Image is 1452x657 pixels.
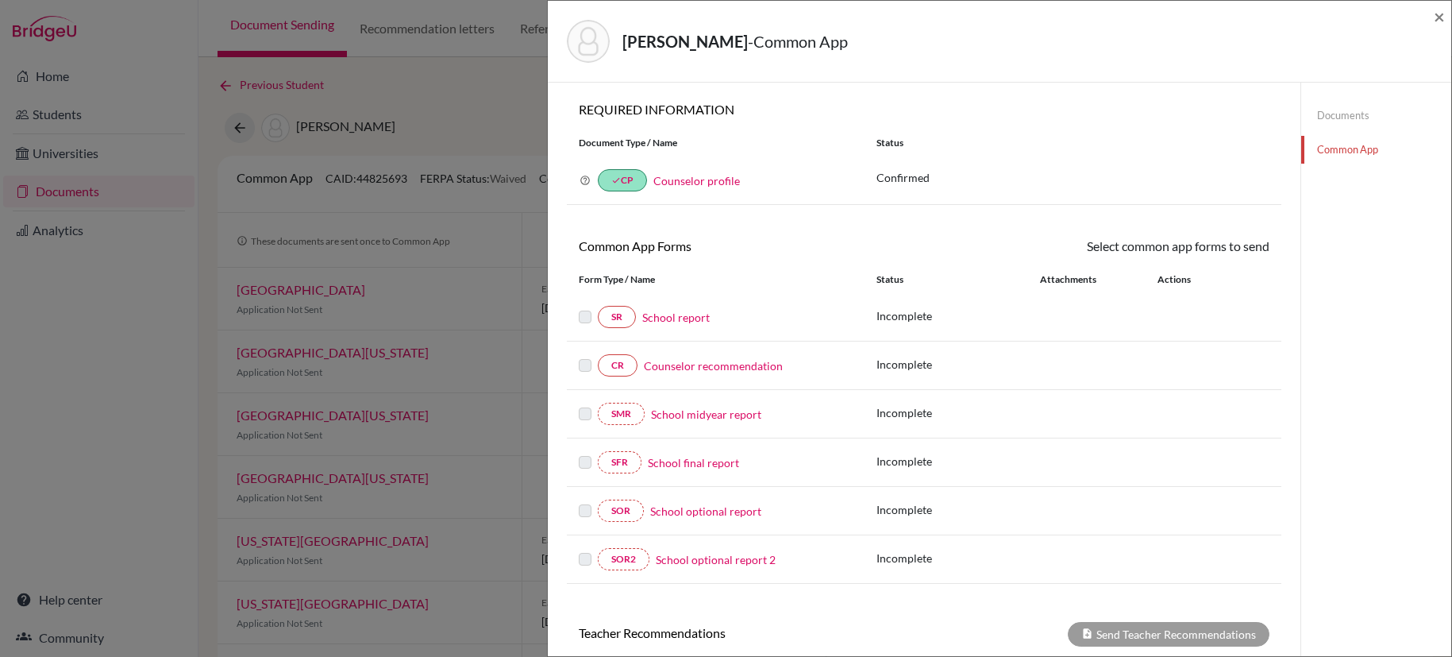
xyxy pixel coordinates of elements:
[1040,272,1138,287] div: Attachments
[865,136,1281,150] div: Status
[644,357,783,374] a: Counselor recommendation
[598,403,645,425] a: SMR
[651,406,761,423] a: School midyear report
[1434,7,1445,26] button: Close
[876,453,1040,470] p: Incomplete
[1301,136,1451,164] a: Common App
[598,500,644,522] a: SOR
[567,238,924,253] h6: Common App Forms
[611,176,621,185] i: done
[567,272,865,287] div: Form Type / Name
[876,169,1269,186] p: Confirmed
[876,404,1040,421] p: Incomplete
[876,307,1040,324] p: Incomplete
[876,356,1040,373] p: Incomplete
[1068,622,1269,647] div: Send Teacher Recommendations
[924,237,1281,256] div: Select common app forms to send
[876,272,1040,287] div: Status
[642,309,710,326] a: School report
[653,174,740,187] a: Counselor profile
[598,548,649,570] a: SOR2
[648,454,739,471] a: School final report
[598,306,636,328] a: SR
[598,169,647,191] a: doneCP
[1138,272,1237,287] div: Actions
[1301,102,1451,129] a: Documents
[567,102,1281,117] h6: REQUIRED INFORMATION
[598,451,641,473] a: SFR
[656,551,776,568] a: School optional report 2
[748,32,848,51] span: - Common App
[1434,5,1445,28] span: ×
[876,550,1040,566] p: Incomplete
[622,32,748,51] strong: [PERSON_NAME]
[876,501,1040,518] p: Incomplete
[650,503,761,520] a: School optional report
[567,136,865,150] div: Document Type / Name
[598,354,637,377] a: CR
[567,625,924,640] h6: Teacher Recommendations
